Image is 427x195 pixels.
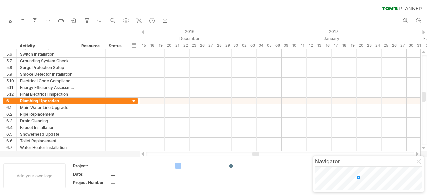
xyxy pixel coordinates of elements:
[20,43,74,49] div: Activity
[20,78,75,84] div: Electrical Code Compliance Check
[223,42,232,49] div: Thursday, 29 December 2016
[315,42,323,49] div: Friday, 13 January 2017
[111,163,167,169] div: ....
[357,42,365,49] div: Friday, 20 January 2017
[390,42,398,49] div: Thursday, 26 January 2017
[6,78,16,84] div: 5.10
[111,180,167,185] div: ....
[332,42,340,49] div: Tuesday, 17 January 2017
[215,42,223,49] div: Wednesday, 28 December 2016
[20,118,75,124] div: Drain Cleaning
[265,42,273,49] div: Thursday, 5 January 2017
[273,42,282,49] div: Friday, 6 January 2017
[248,42,257,49] div: Tuesday, 3 January 2017
[6,51,16,57] div: 5.6
[340,42,348,49] div: Wednesday, 18 January 2017
[156,42,165,49] div: Monday, 19 December 2016
[6,138,16,144] div: 6.6
[6,91,16,97] div: 5.12
[140,42,148,49] div: Thursday, 15 December 2016
[323,42,332,49] div: Monday, 16 January 2017
[257,42,265,49] div: Wednesday, 4 January 2017
[185,163,221,169] div: ....
[165,42,173,49] div: Tuesday, 20 December 2016
[181,42,190,49] div: Thursday, 22 December 2016
[206,42,215,49] div: Tuesday, 27 December 2016
[6,144,16,151] div: 6.7
[109,43,123,49] div: Status
[307,42,315,49] div: Thursday, 12 January 2017
[298,42,307,49] div: Wednesday, 11 January 2017
[20,131,75,137] div: Showerhead Update
[56,35,240,42] div: December 2016
[73,171,110,177] div: Date:
[240,35,423,42] div: January 2017
[6,111,16,117] div: 6.2
[20,91,75,97] div: Final Electrical Inspection
[111,171,167,177] div: ....
[315,158,422,165] div: Navigator
[398,42,407,49] div: Friday, 27 January 2017
[173,42,181,49] div: Wednesday, 21 December 2016
[20,64,75,71] div: Surge Protection Setup
[20,104,75,111] div: Main Water Line Upgrade
[20,84,75,91] div: Energy Efficiency Assessment
[20,51,75,57] div: Switch Installation
[240,42,248,49] div: Monday, 2 January 2017
[6,58,16,64] div: 5.7
[20,144,75,151] div: Water Heater Installation
[148,42,156,49] div: Friday, 16 December 2016
[6,124,16,131] div: 6.4
[20,71,75,77] div: Smoke Detector Installation
[3,163,66,188] div: Add your own logo
[81,43,102,49] div: Resource
[282,42,290,49] div: Monday, 9 January 2017
[6,71,16,77] div: 5.9
[6,131,16,137] div: 6.5
[6,104,16,111] div: 6.1
[20,58,75,64] div: Grounding System Check
[20,138,75,144] div: Toilet Replacement
[382,42,390,49] div: Wednesday, 25 January 2017
[20,98,75,104] div: Plumbing Upgrades
[365,42,373,49] div: Monday, 23 January 2017
[232,42,240,49] div: Friday, 30 December 2016
[6,98,16,104] div: 6
[415,42,423,49] div: Tuesday, 31 January 2017
[407,42,415,49] div: Monday, 30 January 2017
[20,111,75,117] div: Pipe Replacement
[73,180,110,185] div: Project Number
[290,42,298,49] div: Tuesday, 10 January 2017
[348,42,357,49] div: Thursday, 19 January 2017
[6,118,16,124] div: 6.3
[20,124,75,131] div: Faucet Installation
[190,42,198,49] div: Friday, 23 December 2016
[6,84,16,91] div: 5.11
[373,42,382,49] div: Tuesday, 24 January 2017
[238,163,274,169] div: ....
[6,64,16,71] div: 5.8
[73,163,110,169] div: Project:
[198,42,206,49] div: Monday, 26 December 2016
